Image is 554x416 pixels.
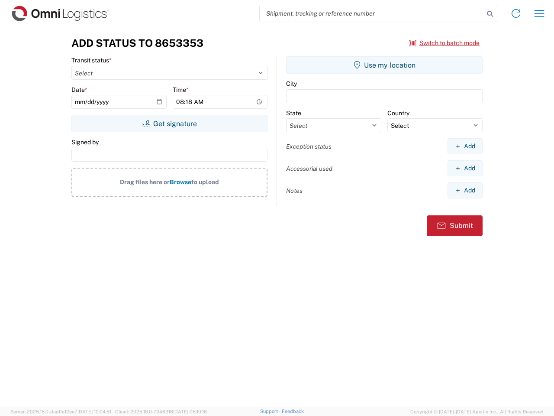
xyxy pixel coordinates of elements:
[191,179,219,185] span: to upload
[410,408,544,416] span: Copyright © [DATE]-[DATE] Agistix Inc., All Rights Reserved
[71,37,203,49] h3: Add Status to 8653353
[448,138,483,154] button: Add
[409,36,480,50] button: Switch to batch mode
[173,409,207,414] span: [DATE] 08:10:16
[260,5,484,22] input: Shipment, tracking or reference number
[427,215,483,236] button: Submit
[10,409,111,414] span: Server: 2025.18.0-daa1fe12ee7
[286,80,297,88] label: City
[120,179,170,185] span: Drag files here or
[71,86,87,94] label: Date
[173,86,189,94] label: Time
[71,56,112,64] label: Transit status
[115,409,207,414] span: Client: 2025.18.0-7346316
[286,109,301,117] label: State
[286,187,303,195] label: Notes
[448,160,483,176] button: Add
[282,409,304,414] a: Feedback
[260,409,282,414] a: Support
[286,56,483,74] button: Use my location
[286,143,332,150] label: Exception status
[448,182,483,198] button: Add
[387,109,409,117] label: Country
[71,138,99,146] label: Signed by
[170,179,191,185] span: Browse
[286,165,332,172] label: Accessorial used
[71,115,267,132] button: Get signature
[77,409,111,414] span: [DATE] 10:04:51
